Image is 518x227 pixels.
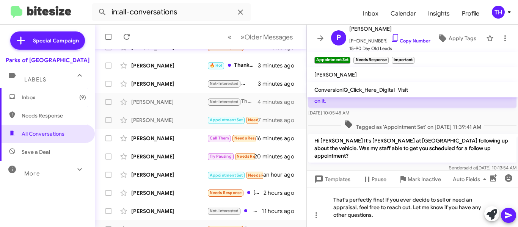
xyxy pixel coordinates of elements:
[308,134,516,163] p: Hi [PERSON_NAME] It's [PERSON_NAME] at [GEOGRAPHIC_DATA] following up about the vehicle. Was my s...
[210,81,239,86] span: Not-Interested
[349,24,430,33] span: [PERSON_NAME]
[336,32,341,44] span: P
[131,189,207,197] div: [PERSON_NAME]
[392,172,447,186] button: Mark Inactive
[258,62,300,69] div: 3 minutes ago
[341,120,484,131] span: Tagged as 'Appointment Set' on [DATE] 11:39:41 AM
[422,3,456,25] a: Insights
[22,94,86,101] span: Inbox
[449,165,516,171] span: Sender [DATE] 10:13:54 AM
[408,172,441,186] span: Mark Inactive
[485,6,510,19] button: TH
[207,116,258,124] div: I'm going to keep the vehicle
[210,208,239,213] span: Not-Interested
[453,172,489,186] span: Auto Fields
[257,98,300,106] div: 4 minutes ago
[391,38,430,44] a: Copy Number
[255,153,300,160] div: 20 minutes ago
[307,172,356,186] button: Templates
[245,33,293,41] span: Older Messages
[131,98,207,106] div: [PERSON_NAME]
[314,71,357,78] span: [PERSON_NAME]
[207,188,264,197] div: [PERSON_NAME], I'm sorry for the slow response. We are bringing the Palisade in for service [DATE...
[24,76,46,83] span: Labels
[207,170,263,179] div: Inbound Call
[131,116,207,124] div: [PERSON_NAME]
[22,130,64,138] span: All Conversations
[131,62,207,69] div: [PERSON_NAME]
[314,86,395,93] span: ConversioniQ_Click_Here_Digital
[131,171,207,178] div: [PERSON_NAME]
[308,110,349,116] span: [DATE] 10:05:48 AM
[258,80,300,88] div: 3 minutes ago
[207,207,262,215] div: Hello [PERSON_NAME], I made you an offer last week and your salesman said you all couldn't accept...
[131,207,207,215] div: [PERSON_NAME]
[349,45,430,52] span: 15-90 Day Old Leads
[240,32,245,42] span: »
[313,172,350,186] span: Templates
[492,6,505,19] div: TH
[22,112,86,119] span: Needs Response
[314,57,350,64] small: Appointment Set
[262,207,300,215] div: 11 hours ago
[258,116,300,124] div: 7 minutes ago
[207,79,258,88] div: I already bought my car but thanks
[353,57,388,64] small: Needs Response
[236,29,297,45] button: Next
[131,80,207,88] div: [PERSON_NAME]
[228,32,232,42] span: «
[131,153,207,160] div: [PERSON_NAME]
[33,37,79,44] span: Special Campaign
[464,165,477,171] span: said at
[210,63,223,68] span: 🔥 Hot
[263,171,300,178] div: an hour ago
[79,94,86,101] span: (9)
[210,154,232,159] span: Try Pausing
[131,135,207,142] div: [PERSON_NAME]
[357,3,385,25] a: Inbox
[207,61,258,70] div: Thanks. I will comtact you if i need another appointment
[234,136,267,141] span: Needs Response
[207,97,257,106] div: Thanks. But I have found one
[92,3,251,21] input: Search
[248,117,280,122] span: Needs Response
[456,3,485,25] a: Profile
[447,172,495,186] button: Auto Fields
[210,117,243,122] span: Appointment Set
[24,170,40,177] span: More
[449,31,476,45] span: Apply Tags
[392,57,414,64] small: Important
[210,136,229,141] span: Call Them
[223,29,236,45] button: Previous
[223,29,297,45] nav: Page navigation example
[349,33,430,45] span: [PHONE_NUMBER]
[256,135,300,142] div: 16 minutes ago
[385,3,422,25] a: Calendar
[237,154,269,159] span: Needs Response
[22,148,50,156] span: Save a Deal
[6,56,89,64] div: Parks of [GEOGRAPHIC_DATA]
[356,172,392,186] button: Pause
[372,172,386,186] span: Pause
[207,152,255,161] div: I'm not interested at this time- maybe in a few months.
[430,31,482,45] button: Apply Tags
[10,31,85,50] a: Special Campaign
[307,188,518,227] div: That's perfectly fine! If you ever decide to sell or need an appraisal, feel free to reach out. L...
[210,173,243,178] span: Appointment Set
[264,189,300,197] div: 2 hours ago
[248,173,280,178] span: Needs Response
[207,134,256,142] div: Not right now
[210,99,239,104] span: Not-Interested
[210,190,242,195] span: Needs Response
[398,86,408,93] span: Visit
